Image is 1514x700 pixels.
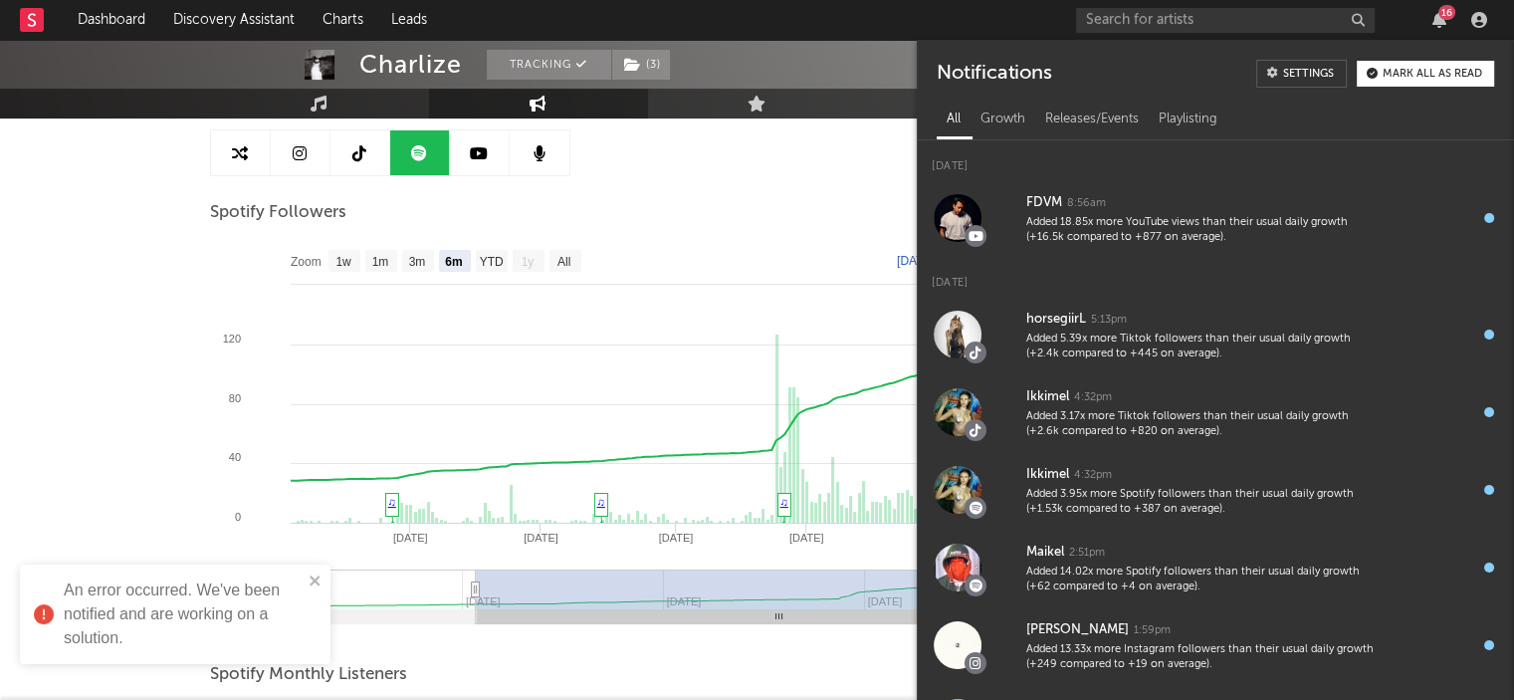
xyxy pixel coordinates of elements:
a: Ikkimel4:32pmAdded 3.17x more Tiktok followers than their usual daily growth (+2.6k compared to +... [917,373,1514,451]
div: [DATE] [917,257,1514,296]
text: YTD [479,255,503,269]
text: [DATE] [392,532,427,544]
text: 80 [228,392,240,404]
a: FDVM8:56amAdded 18.85x more YouTube views than their usual daily growth (+16.5k compared to +877 ... [917,179,1514,257]
text: [DATE] [658,532,693,544]
text: 6m [445,255,462,269]
text: 40 [228,451,240,463]
div: Notifications [937,60,1051,88]
text: 0 [234,511,240,523]
div: An error occurred. We've been notified and are working on a solution. [64,579,303,650]
div: Added 18.85x more YouTube views than their usual daily growth (+16.5k compared to +877 on average). [1026,215,1377,246]
button: close [309,573,323,591]
text: 3m [408,255,425,269]
div: [DATE] [917,140,1514,179]
div: FDVM [1026,191,1062,215]
div: Playlisting [1149,103,1227,136]
a: ♫ [780,496,788,508]
a: [PERSON_NAME]1:59pmAdded 13.33x more Instagram followers than their usual daily growth (+249 comp... [917,606,1514,684]
div: 4:32pm [1074,468,1112,483]
button: Mark all as read [1357,61,1494,87]
button: Tracking [487,50,611,80]
div: Added 13.33x more Instagram followers than their usual daily growth (+249 compared to +19 on aver... [1026,642,1377,673]
div: Growth [971,103,1035,136]
div: Added 14.02x more Spotify followers than their usual daily growth (+62 compared to +4 on average). [1026,565,1377,595]
div: 1:59pm [1134,623,1171,638]
a: ♫ [597,496,605,508]
a: horsegiirL5:13pmAdded 5.39x more Tiktok followers than their usual daily growth (+2.4k compared t... [917,296,1514,373]
button: 16 [1432,12,1446,28]
text: 1m [371,255,388,269]
text: All [556,255,569,269]
text: [DATE] [788,532,823,544]
span: ( 3 ) [611,50,671,80]
div: horsegiirL [1026,308,1086,332]
div: Added 3.95x more Spotify followers than their usual daily growth (+1.53k compared to +387 on aver... [1026,487,1377,518]
button: (3) [612,50,670,80]
input: Search for artists [1076,8,1375,33]
text: [DATE] [524,532,558,544]
div: Ikkimel [1026,463,1069,487]
div: Charlize [359,50,462,80]
text: Zoom [291,255,322,269]
a: ♫ [388,496,396,508]
div: [PERSON_NAME] [1026,618,1129,642]
span: Spotify Followers [210,201,346,225]
text: 120 [222,333,240,345]
div: 8:56am [1067,196,1106,211]
div: Ikkimel [1026,385,1069,409]
div: Added 5.39x more Tiktok followers than their usual daily growth (+2.4k compared to +445 on average). [1026,332,1377,362]
a: Maikel2:51pmAdded 14.02x more Spotify followers than their usual daily growth (+62 compared to +4... [917,529,1514,606]
div: All [937,103,971,136]
div: 4:32pm [1074,390,1112,405]
div: Added 3.17x more Tiktok followers than their usual daily growth (+2.6k compared to +820 on average). [1026,409,1377,440]
div: Settings [1283,69,1334,80]
a: Settings [1256,60,1347,88]
div: 16 [1438,5,1455,20]
text: 1w [335,255,351,269]
div: Mark all as read [1383,69,1482,80]
text: 1y [521,255,534,269]
div: Releases/Events [1035,103,1149,136]
text: [DATE] [897,254,935,268]
div: 5:13pm [1091,313,1127,328]
a: Ikkimel4:32pmAdded 3.95x more Spotify followers than their usual daily growth (+1.53k compared to... [917,451,1514,529]
div: 2:51pm [1069,546,1105,561]
div: Maikel [1026,541,1064,565]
